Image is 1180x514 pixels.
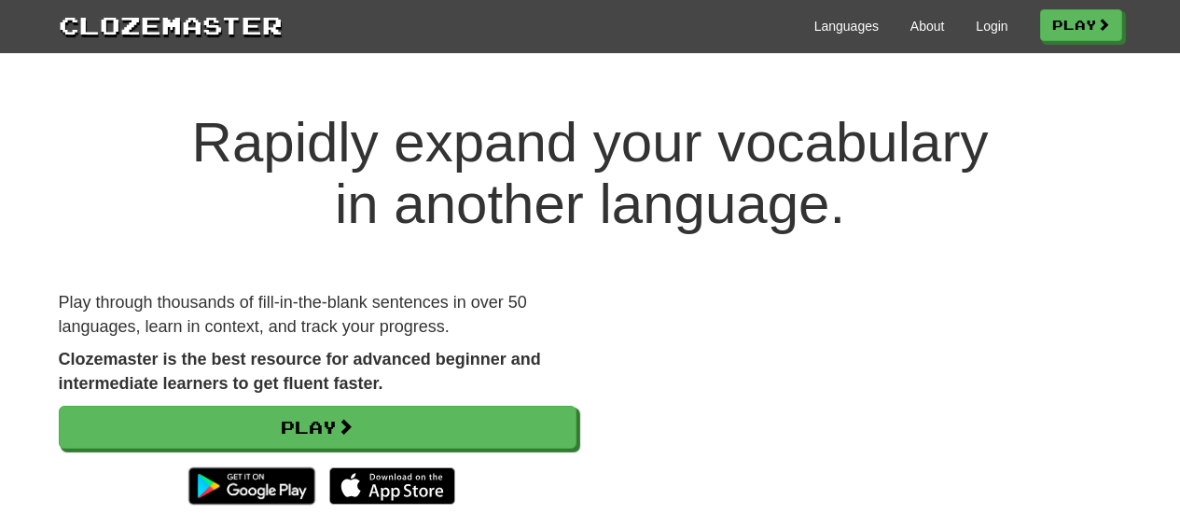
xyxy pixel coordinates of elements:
a: Play [59,406,576,449]
a: Clozemaster [59,7,283,42]
p: Play through thousands of fill-in-the-blank sentences in over 50 languages, learn in context, and... [59,291,576,339]
a: About [910,17,945,35]
strong: Clozemaster is the best resource for advanced beginner and intermediate learners to get fluent fa... [59,350,541,393]
img: Get it on Google Play [179,458,324,514]
a: Play [1040,9,1122,41]
a: Languages [814,17,879,35]
a: Login [976,17,1007,35]
img: Download_on_the_App_Store_Badge_US-UK_135x40-25178aeef6eb6b83b96f5f2d004eda3bffbb37122de64afbaef7... [329,467,455,505]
